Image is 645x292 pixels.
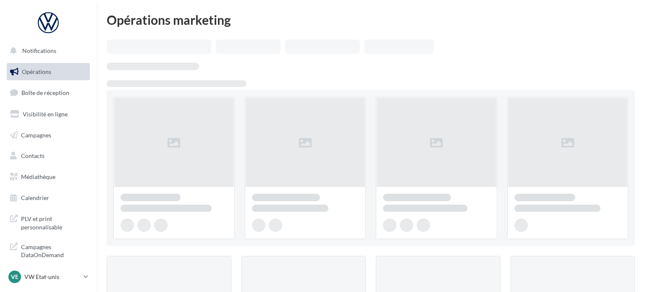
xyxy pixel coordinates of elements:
a: Campagnes DataOnDemand [5,238,92,263]
a: Contacts [5,147,92,165]
span: VE [11,273,18,281]
span: Campagnes [21,131,51,138]
span: PLV et print personnalisable [21,213,87,231]
span: Contacts [21,152,45,159]
span: Médiathèque [21,173,55,180]
span: Boîte de réception [21,89,69,96]
a: Visibilité en ligne [5,105,92,123]
span: Campagnes DataOnDemand [21,241,87,259]
a: Médiathèque [5,168,92,186]
span: Calendrier [21,194,49,201]
span: Opérations [22,68,51,75]
p: VW Etat-unis [24,273,80,281]
span: Visibilité en ligne [23,110,68,118]
div: Opérations marketing [107,13,635,26]
a: Boîte de réception [5,84,92,102]
a: Campagnes [5,126,92,144]
a: VE VW Etat-unis [7,269,90,285]
button: Notifications [5,42,88,60]
span: Notifications [22,47,56,54]
a: Opérations [5,63,92,81]
a: Calendrier [5,189,92,207]
a: PLV et print personnalisable [5,210,92,234]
